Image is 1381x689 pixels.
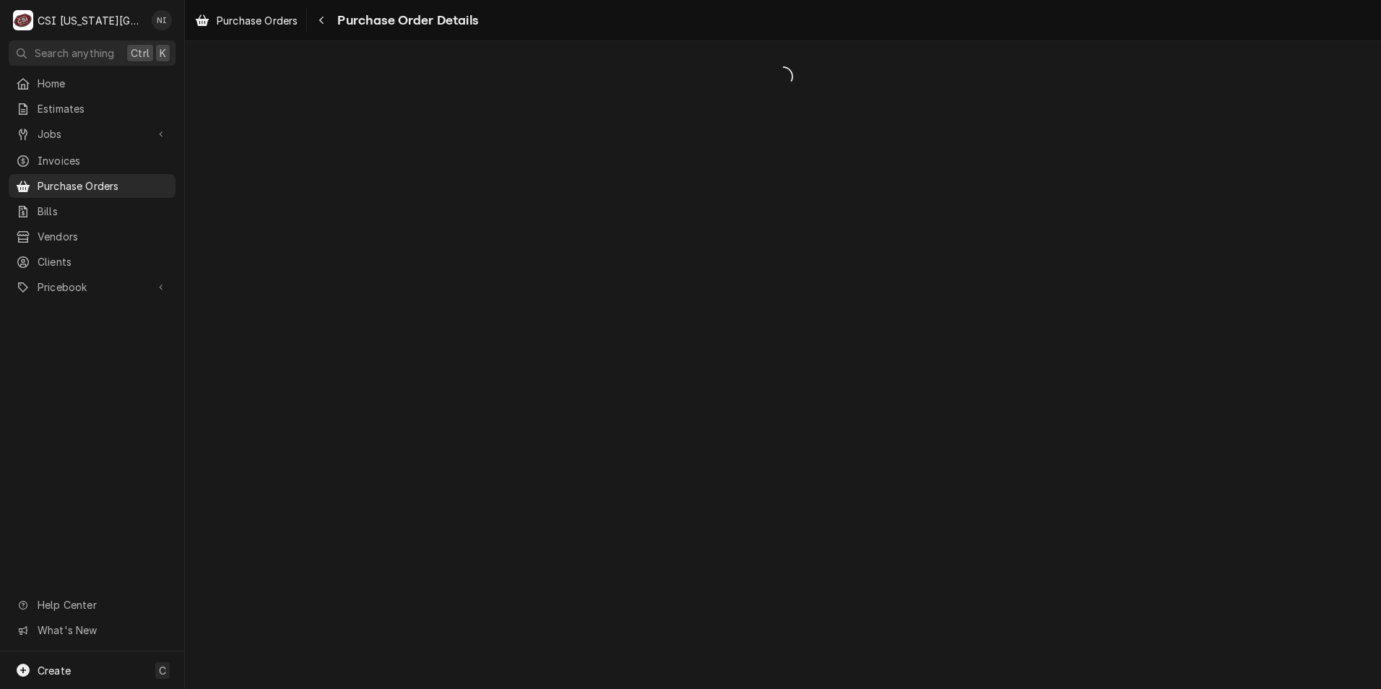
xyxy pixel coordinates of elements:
div: CSI Kansas City.'s Avatar [13,10,33,30]
div: CSI [US_STATE][GEOGRAPHIC_DATA]. [38,13,144,28]
span: Search anything [35,45,114,61]
span: Create [38,664,71,677]
div: NI [152,10,172,30]
a: Purchase Orders [189,9,303,32]
a: Go to What's New [9,618,176,642]
span: Pricebook [38,279,147,295]
a: Go to Help Center [9,593,176,617]
a: Go to Jobs [9,122,176,146]
button: Search anythingCtrlK [9,40,176,66]
span: Invoices [38,153,168,168]
a: Estimates [9,97,176,121]
span: Ctrl [131,45,150,61]
span: What's New [38,623,167,638]
span: Purchase Orders [38,178,168,194]
span: Vendors [38,229,168,244]
a: Home [9,71,176,95]
a: Clients [9,250,176,274]
div: Nate Ingram's Avatar [152,10,172,30]
span: K [160,45,166,61]
a: Vendors [9,225,176,248]
a: Go to Pricebook [9,275,176,299]
span: Jobs [38,126,147,142]
span: Help Center [38,597,167,612]
div: C [13,10,33,30]
span: Home [38,76,168,91]
a: Bills [9,199,176,223]
span: Purchase Orders [217,13,298,28]
a: Invoices [9,149,176,173]
span: C [159,663,166,678]
span: Loading... [185,61,1381,92]
span: Bills [38,204,168,219]
span: Clients [38,254,168,269]
button: Navigate back [310,9,333,32]
a: Purchase Orders [9,174,176,198]
span: Estimates [38,101,168,116]
span: Purchase Order Details [333,11,478,30]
